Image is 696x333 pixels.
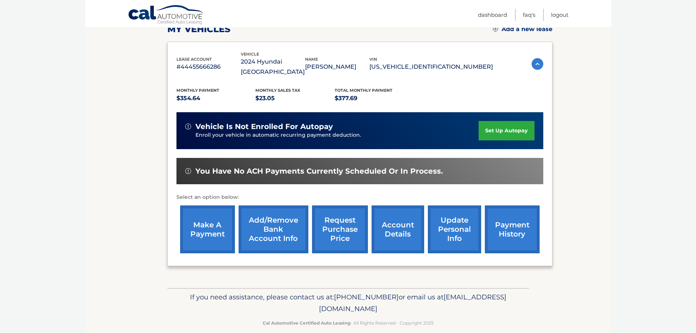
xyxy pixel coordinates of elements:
[172,319,524,327] p: - All Rights Reserved - Copyright 2025
[493,26,498,31] img: add.svg
[485,205,540,253] a: payment history
[185,124,191,129] img: alert-white.svg
[428,205,481,253] a: update personal info
[195,131,479,139] p: Enroll your vehicle in automatic recurring payment deduction.
[372,205,424,253] a: account details
[334,293,399,301] span: [PHONE_NUMBER]
[478,9,507,21] a: Dashboard
[167,24,231,35] h2: my vehicles
[523,9,535,21] a: FAQ's
[180,205,235,253] a: make a payment
[493,26,552,33] a: Add a new lease
[195,122,333,131] span: vehicle is not enrolled for autopay
[305,62,369,72] p: [PERSON_NAME]
[255,88,300,93] span: Monthly sales Tax
[176,57,212,62] span: lease account
[369,62,493,72] p: [US_VEHICLE_IDENTIFICATION_NUMBER]
[241,52,259,57] span: vehicle
[312,205,368,253] a: request purchase price
[263,320,350,326] strong: Cal Automotive Certified Auto Leasing
[369,57,377,62] span: vin
[319,293,506,313] span: [EMAIL_ADDRESS][DOMAIN_NAME]
[176,88,219,93] span: Monthly Payment
[172,291,524,315] p: If you need assistance, please contact us at: or email us at
[195,167,443,176] span: You have no ACH payments currently scheduled or in process.
[239,205,308,253] a: Add/Remove bank account info
[176,193,543,202] p: Select an option below:
[185,168,191,174] img: alert-white.svg
[479,121,534,140] a: set up autopay
[176,93,256,103] p: $354.64
[335,88,392,93] span: Total Monthly Payment
[305,57,318,62] span: name
[241,57,305,77] p: 2024 Hyundai [GEOGRAPHIC_DATA]
[128,5,205,26] a: Cal Automotive
[335,93,414,103] p: $377.69
[176,62,241,72] p: #44455666286
[551,9,568,21] a: Logout
[255,93,335,103] p: $23.05
[532,58,543,70] img: accordion-active.svg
